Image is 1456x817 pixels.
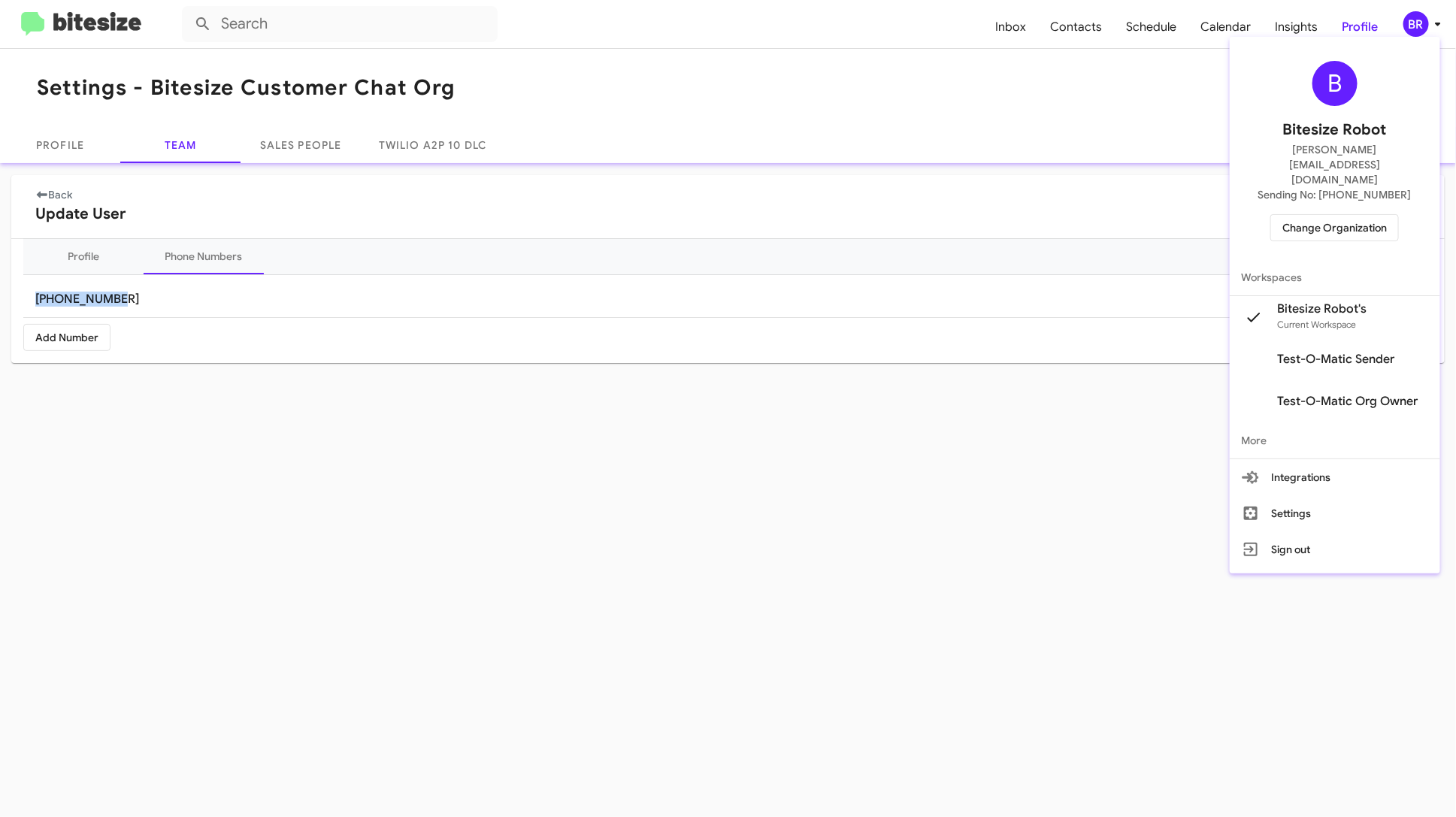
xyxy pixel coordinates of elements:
span: Test-O-Matic Org Owner [1278,394,1418,409]
span: Sending No: [PHONE_NUMBER] [1258,187,1412,202]
span: More [1230,422,1440,458]
span: Bitesize Robot [1283,118,1387,142]
button: Sign out [1230,531,1440,567]
span: Workspaces [1230,259,1440,295]
div: B [1312,61,1358,106]
button: Change Organization [1270,214,1399,241]
span: Bitesize Robot's [1278,301,1367,316]
button: Integrations [1230,459,1440,495]
span: Change Organization [1282,215,1387,241]
span: Current Workspace [1278,319,1357,330]
button: Settings [1230,495,1440,531]
span: [PERSON_NAME][EMAIL_ADDRESS][DOMAIN_NAME] [1248,142,1422,187]
span: Test-O-Matic Sender [1278,352,1395,367]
